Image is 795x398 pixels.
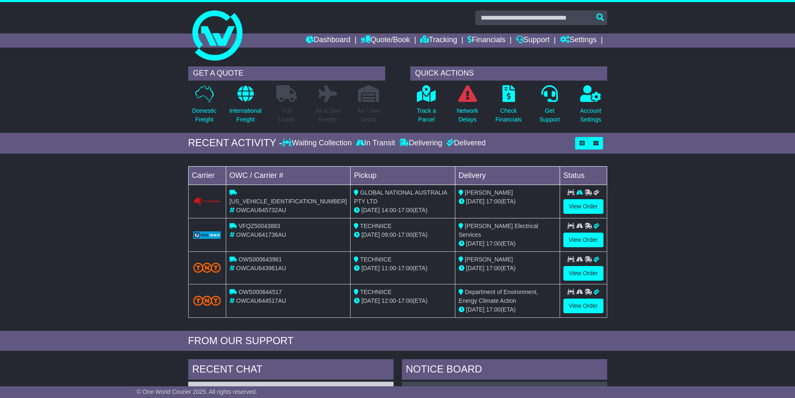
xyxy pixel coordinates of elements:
[459,197,556,206] div: (ETA)
[459,264,556,273] div: (ETA)
[455,166,560,185] td: Delivery
[361,33,410,48] a: Quote/Book
[398,207,413,213] span: 17:00
[361,265,380,271] span: [DATE]
[486,265,501,271] span: 17:00
[239,256,282,263] span: OWS000643961
[381,297,396,304] span: 12:00
[459,305,556,314] div: (ETA)
[315,106,340,124] p: Air & Sea Freight
[457,106,478,124] p: Network Delays
[580,85,602,129] a: AccountSettings
[358,106,380,124] p: Air / Sea Depot
[188,335,607,347] div: FROM OUR SUPPORT
[236,265,286,271] span: OWCAU643961AU
[354,139,397,148] div: In Transit
[563,233,603,247] a: View Order
[193,263,221,273] img: TNT_Domestic.png
[539,85,560,129] a: GetSupport
[465,256,513,263] span: [PERSON_NAME]
[239,223,280,229] span: VFQZ50043883
[354,264,452,273] div: - (ETA)
[459,223,538,238] span: [PERSON_NAME] Electrical Services
[354,206,452,215] div: - (ETA)
[466,198,485,205] span: [DATE]
[417,106,436,124] p: Track a Parcel
[188,137,283,149] div: RECENT ACTIVITY -
[580,106,601,124] p: Account Settings
[563,266,603,281] a: View Order
[306,33,351,48] a: Dashboard
[563,199,603,214] a: View Order
[188,166,226,185] td: Carrier
[495,106,522,124] p: Check Financials
[361,207,380,213] span: [DATE]
[354,297,452,305] div: - (ETA)
[381,265,396,271] span: 11:00
[193,296,221,306] img: TNT_Domestic.png
[361,297,380,304] span: [DATE]
[188,359,394,382] div: RECENT CHAT
[137,388,257,395] span: © One World Courier 2025. All rights reserved.
[381,207,396,213] span: 14:00
[444,139,486,148] div: Delivered
[193,197,221,206] img: Couriers_Please.png
[276,106,297,124] p: Full Loads
[188,66,385,81] div: GET A QUOTE
[459,239,556,248] div: (ETA)
[486,240,501,247] span: 17:00
[495,85,522,129] a: CheckFinancials
[229,85,262,129] a: InternationalFreight
[486,306,501,313] span: 17:00
[420,33,457,48] a: Tracking
[456,85,478,129] a: NetworkDelays
[465,189,513,196] span: [PERSON_NAME]
[192,85,217,129] a: DomesticFreight
[351,166,455,185] td: Pickup
[236,207,286,213] span: OWCAU645732AU
[226,166,350,185] td: OWC / Carrier #
[410,66,607,81] div: QUICK ACTIONS
[467,33,505,48] a: Financials
[239,289,282,295] span: OWS000644517
[539,106,560,124] p: Get Support
[230,106,262,124] p: International Freight
[193,231,221,239] img: GetCarrierServiceLogo
[466,306,485,313] span: [DATE]
[360,256,391,263] span: TECHNIICE
[563,299,603,313] a: View Order
[466,240,485,247] span: [DATE]
[560,33,597,48] a: Settings
[354,189,447,205] span: GLOBAL NATIONAL AUSTRALIA PTY LTD
[381,231,396,238] span: 09:00
[236,297,286,304] span: OWCAU644517AU
[398,297,413,304] span: 17:00
[398,231,413,238] span: 17:00
[398,265,413,271] span: 17:00
[360,223,391,229] span: TECHNIICE
[459,289,538,304] span: Department of Environment, Energy Climate Action
[282,139,353,148] div: Waiting Collection
[486,198,501,205] span: 17:00
[560,166,607,185] td: Status
[402,359,607,382] div: NOTICE BOARD
[361,231,380,238] span: [DATE]
[360,289,391,295] span: TECHNIICE
[354,231,452,239] div: - (ETA)
[416,85,437,129] a: Track aParcel
[466,265,485,271] span: [DATE]
[230,198,347,205] span: [US_VEHICLE_IDENTIFICATION_NUMBER]
[397,139,444,148] div: Delivering
[192,106,216,124] p: Domestic Freight
[516,33,550,48] a: Support
[236,231,286,238] span: OWCAU641736AU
